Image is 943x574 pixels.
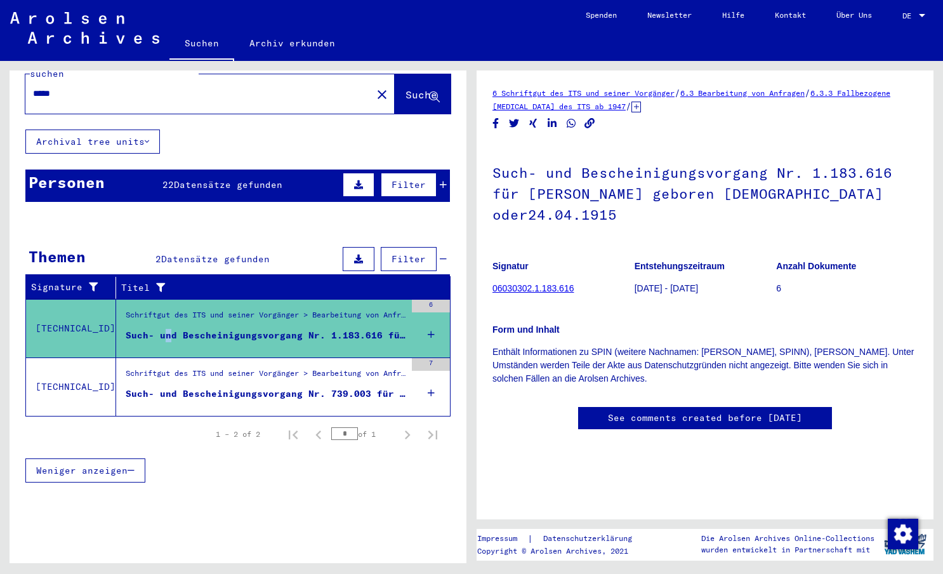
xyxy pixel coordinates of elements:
[381,173,437,197] button: Filter
[680,88,805,98] a: 6.3 Bearbeitung von Anfragen
[492,283,574,293] a: 06030302.1.183.616
[477,532,527,545] a: Impressum
[392,253,426,265] span: Filter
[583,116,597,131] button: Copy link
[36,465,128,476] span: Weniger anzeigen
[381,247,437,271] button: Filter
[902,11,916,20] span: DE
[701,544,874,556] p: wurden entwickelt in Partnerschaft mit
[126,387,406,401] div: Such- und Bescheinigungsvorgang Nr. 739.003 für [GEOGRAPHIC_DATA][PERSON_NAME][GEOGRAPHIC_DATA] g...
[121,281,425,295] div: Titel
[477,532,647,545] div: |
[675,87,680,98] span: /
[31,281,106,294] div: Signature
[121,277,438,298] div: Titel
[25,130,160,154] button: Archival tree units
[881,528,929,560] img: yv_logo.png
[392,179,426,190] span: Filter
[701,533,874,544] p: Die Arolsen Archives Online-Collections
[306,422,331,447] button: Previous page
[162,179,174,190] span: 22
[369,81,395,107] button: Clear
[234,28,350,58] a: Archiv erkunden
[10,12,159,44] img: Arolsen_neg.svg
[374,87,390,102] mat-icon: close
[608,411,802,425] a: See comments created before [DATE]
[776,282,918,295] p: 6
[508,116,521,131] button: Share on Twitter
[395,74,451,114] button: Suche
[635,261,725,271] b: Entstehungszeitraum
[492,345,918,385] p: Enthält Informationen zu SPIN (weitere Nachnamen: [PERSON_NAME], SPINN), [PERSON_NAME]. Unter Ums...
[489,116,503,131] button: Share on Facebook
[31,277,119,298] div: Signature
[492,88,675,98] a: 6 Schriftgut des ITS und seiner Vorgänger
[565,116,578,131] button: Share on WhatsApp
[776,261,856,271] b: Anzahl Dokumente
[174,179,282,190] span: Datensätze gefunden
[635,282,776,295] p: [DATE] - [DATE]
[406,88,437,101] span: Suche
[492,261,529,271] b: Signatur
[126,329,406,342] div: Such- und Bescheinigungsvorgang Nr. 1.183.616 für [PERSON_NAME] geboren [DEMOGRAPHIC_DATA] oder24...
[280,422,306,447] button: First page
[492,324,560,335] b: Form und Inhalt
[887,518,918,549] div: Zustimmung ändern
[626,100,631,112] span: /
[126,309,406,327] div: Schriftgut des ITS und seiner Vorgänger > Bearbeitung von Anfragen > Fallbezogene [MEDICAL_DATA] ...
[527,116,540,131] button: Share on Xing
[420,422,445,447] button: Last page
[492,143,918,241] h1: Such- und Bescheinigungsvorgang Nr. 1.183.616 für [PERSON_NAME] geboren [DEMOGRAPHIC_DATA] oder24...
[805,87,810,98] span: /
[395,422,420,447] button: Next page
[29,171,105,194] div: Personen
[126,368,406,385] div: Schriftgut des ITS und seiner Vorgänger > Bearbeitung von Anfragen > Fallbezogene [MEDICAL_DATA] ...
[169,28,234,61] a: Suchen
[25,458,145,483] button: Weniger anzeigen
[546,116,559,131] button: Share on LinkedIn
[888,519,918,549] img: Zustimmung ändern
[533,532,647,545] a: Datenschutzerklärung
[477,545,647,557] p: Copyright © Arolsen Archives, 2021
